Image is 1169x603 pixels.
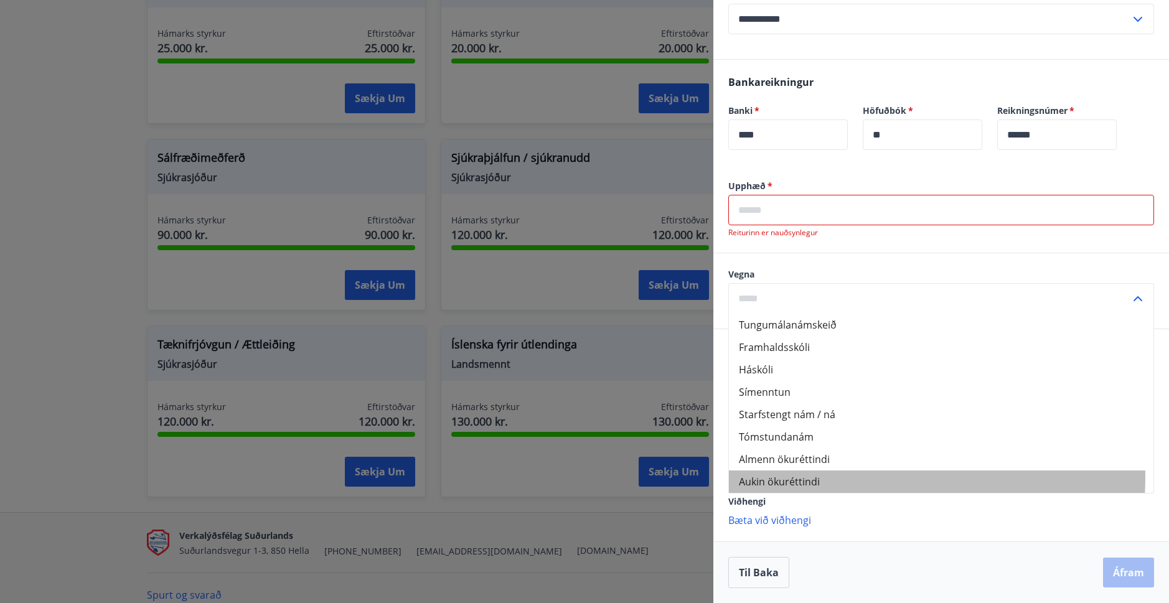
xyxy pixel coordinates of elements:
li: Símenntun [729,381,1153,403]
li: Aukin ökuréttindi [729,470,1153,493]
li: Framhaldsskóli [729,336,1153,358]
label: Höfuðbók [863,105,982,117]
label: Banki [728,105,848,117]
li: Tómstundanám [729,426,1153,448]
button: Til baka [728,557,789,588]
label: Vegna [728,268,1154,281]
li: Almenn ökuréttindi [729,448,1153,470]
li: Tungumálanámskeið [729,314,1153,336]
li: Starfstengt nám / ná [729,403,1153,426]
label: Reikningsnúmer [997,105,1117,117]
li: Háskóli [729,358,1153,381]
div: Upphæð [728,195,1154,225]
span: Bankareikningur [728,75,814,89]
span: Viðhengi [728,495,766,507]
p: Reiturinn er nauðsynlegur [728,228,1154,238]
label: Upphæð [728,180,1154,192]
p: Bæta við viðhengi [728,513,1154,526]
